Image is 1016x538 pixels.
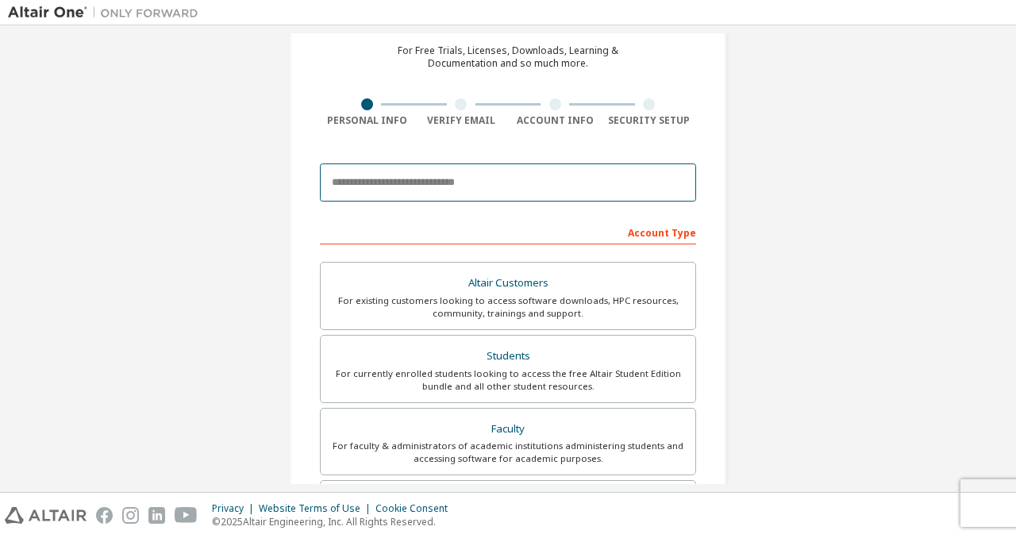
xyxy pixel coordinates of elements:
div: Create an Altair One Account [380,16,637,35]
img: facebook.svg [96,507,113,524]
p: © 2025 Altair Engineering, Inc. All Rights Reserved. [212,515,457,528]
img: youtube.svg [175,507,198,524]
div: For existing customers looking to access software downloads, HPC resources, community, trainings ... [330,294,686,320]
div: Personal Info [320,114,414,127]
img: instagram.svg [122,507,139,524]
div: Account Info [508,114,602,127]
div: Security Setup [602,114,697,127]
div: Website Terms of Use [259,502,375,515]
div: Cookie Consent [375,502,457,515]
div: Account Type [320,219,696,244]
div: For currently enrolled students looking to access the free Altair Student Edition bundle and all ... [330,367,686,393]
div: Verify Email [414,114,509,127]
div: Privacy [212,502,259,515]
img: Altair One [8,5,206,21]
div: Faculty [330,418,686,440]
div: Altair Customers [330,272,686,294]
img: linkedin.svg [148,507,165,524]
div: Students [330,345,686,367]
div: For Free Trials, Licenses, Downloads, Learning & Documentation and so much more. [398,44,618,70]
img: altair_logo.svg [5,507,87,524]
div: For faculty & administrators of academic institutions administering students and accessing softwa... [330,440,686,465]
